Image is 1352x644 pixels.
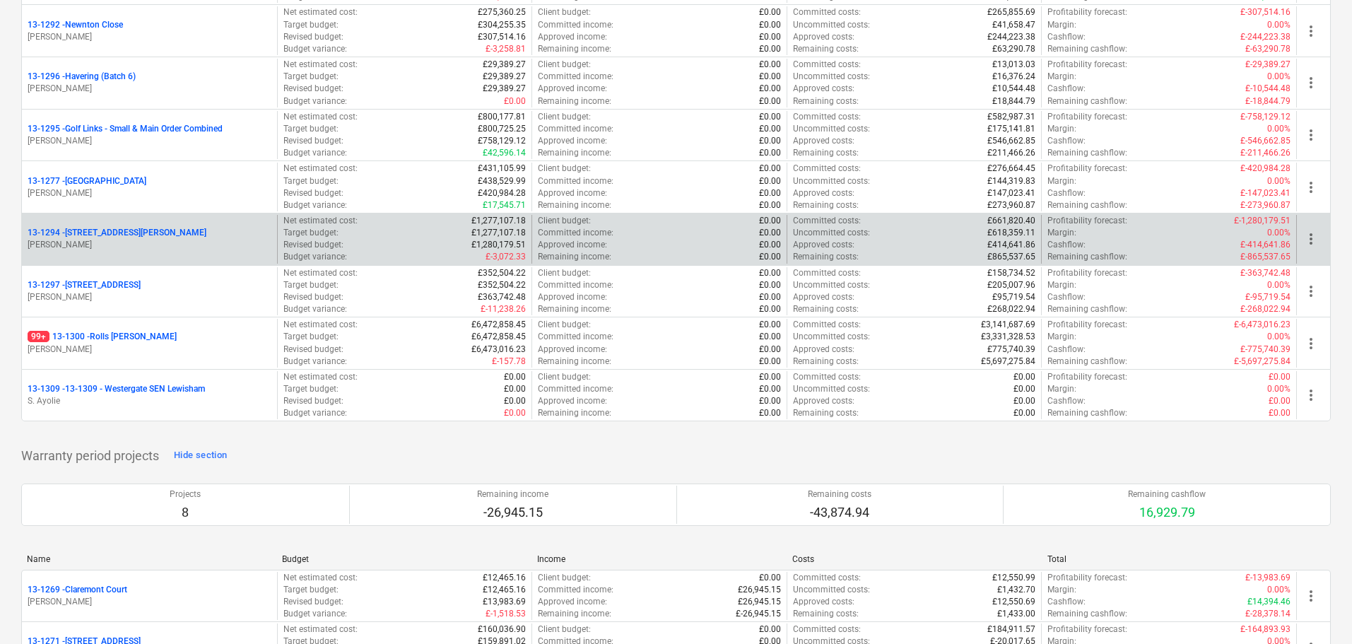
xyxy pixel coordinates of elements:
[981,319,1035,331] p: £3,141,687.69
[987,147,1035,159] p: £211,466.26
[1303,283,1319,300] span: more_vert
[28,135,271,147] p: [PERSON_NAME]
[793,31,854,43] p: Approved costs :
[1047,83,1086,95] p: Cashflow :
[759,111,781,123] p: £0.00
[538,239,607,251] p: Approved income :
[283,123,339,135] p: Target budget :
[483,71,526,83] p: £29,389.27
[471,239,526,251] p: £1,280,179.51
[1047,215,1127,227] p: Profitability forecast :
[1047,407,1127,419] p: Remaining cashflow :
[759,227,781,239] p: £0.00
[478,175,526,187] p: £438,529.99
[538,43,611,55] p: Remaining income :
[283,175,339,187] p: Target budget :
[1047,31,1086,43] p: Cashflow :
[759,31,781,43] p: £0.00
[987,279,1035,291] p: £205,007.96
[28,383,205,395] p: 13-1309 - 13-1309 - Westergate SEN Lewisham
[1303,230,1319,247] span: more_vert
[283,356,347,368] p: Budget variance :
[283,395,343,407] p: Revised budget :
[1303,335,1319,352] span: more_vert
[1303,387,1319,404] span: more_vert
[1267,227,1291,239] p: 0.00%
[759,95,781,107] p: £0.00
[759,344,781,356] p: £0.00
[992,291,1035,303] p: £95,719.54
[1047,95,1127,107] p: Remaining cashflow :
[1047,163,1127,175] p: Profitability forecast :
[793,163,861,175] p: Committed costs :
[28,175,146,187] p: 13-1277 - [GEOGRAPHIC_DATA]
[538,95,611,107] p: Remaining income :
[1245,83,1291,95] p: £-10,544.48
[1047,199,1127,211] p: Remaining cashflow :
[28,331,49,342] span: 99+
[1267,279,1291,291] p: 0.00%
[793,227,870,239] p: Uncommitted costs :
[759,83,781,95] p: £0.00
[28,584,127,596] p: 13-1269 - Claremont Court
[793,344,854,356] p: Approved costs :
[1234,215,1291,227] p: £-1,280,179.51
[1240,187,1291,199] p: £-147,023.41
[1047,111,1127,123] p: Profitability forecast :
[1047,319,1127,331] p: Profitability forecast :
[28,584,271,608] div: 13-1269 -Claremont Court[PERSON_NAME]
[1240,251,1291,263] p: £-865,537.65
[987,135,1035,147] p: £546,662.85
[808,488,871,500] p: Remaining costs
[793,251,859,263] p: Remaining costs :
[759,267,781,279] p: £0.00
[793,356,859,368] p: Remaining costs :
[1240,344,1291,356] p: £-775,740.39
[538,303,611,315] p: Remaining income :
[170,488,201,500] p: Projects
[1303,127,1319,144] span: more_vert
[759,59,781,71] p: £0.00
[793,95,859,107] p: Remaining costs :
[1245,59,1291,71] p: £-29,389.27
[283,31,343,43] p: Revised budget :
[283,95,347,107] p: Budget variance :
[793,303,859,315] p: Remaining costs :
[793,407,859,419] p: Remaining costs :
[538,83,607,95] p: Approved income :
[1281,576,1352,644] iframe: Chat Widget
[538,395,607,407] p: Approved income :
[1267,175,1291,187] p: 0.00%
[759,356,781,368] p: £0.00
[28,279,271,303] div: 13-1297 -[STREET_ADDRESS][PERSON_NAME]
[1047,291,1086,303] p: Cashflow :
[793,199,859,211] p: Remaining costs :
[1013,395,1035,407] p: £0.00
[28,331,271,355] div: 99+13-1300 -Rolls [PERSON_NAME][PERSON_NAME]
[538,71,613,83] p: Committed income :
[538,123,613,135] p: Committed income :
[283,6,358,18] p: Net estimated cost :
[1240,303,1291,315] p: £-268,022.94
[283,279,339,291] p: Target budget :
[1047,123,1076,135] p: Margin :
[538,199,611,211] p: Remaining income :
[1047,344,1086,356] p: Cashflow :
[471,319,526,331] p: £6,472,858.45
[987,303,1035,315] p: £268,022.94
[283,303,347,315] p: Budget variance :
[283,135,343,147] p: Revised budget :
[486,43,526,55] p: £-3,258.81
[1303,179,1319,196] span: more_vert
[478,187,526,199] p: £420,984.28
[28,239,271,251] p: [PERSON_NAME]
[538,187,607,199] p: Approved income :
[987,215,1035,227] p: £661,820.40
[1303,23,1319,40] span: more_vert
[538,291,607,303] p: Approved income :
[1047,187,1086,199] p: Cashflow :
[1047,71,1076,83] p: Margin :
[283,199,347,211] p: Budget variance :
[1245,95,1291,107] p: £-18,844.79
[28,187,271,199] p: [PERSON_NAME]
